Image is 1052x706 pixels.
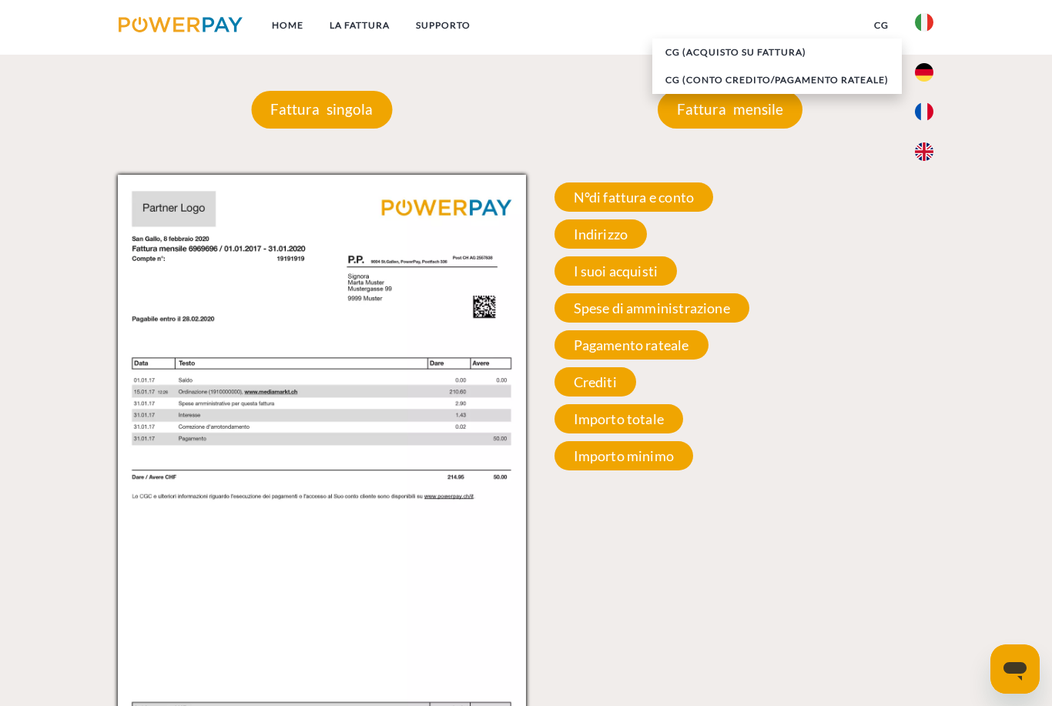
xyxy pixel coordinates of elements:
[861,12,902,39] a: CG
[554,330,709,360] span: Pagamento rateale
[652,38,902,66] a: CG (Acquisto su fattura)
[554,441,694,470] span: Importo minimo
[554,256,678,286] span: I suoi acquisti
[259,12,317,39] a: Home
[990,644,1040,694] iframe: Pulsante per aprire la finestra di messaggistica
[652,66,902,94] a: CG (Conto Credito/Pagamento rateale)
[554,367,636,396] span: Crediti
[317,12,403,39] a: LA FATTURA
[554,404,684,433] span: Importo totale
[554,293,749,323] span: Spese di amministrazione
[915,102,933,121] img: fr
[251,91,392,128] p: Fattura singola
[554,219,648,249] span: Indirizzo
[658,91,802,128] p: Fattura mensile
[915,142,933,161] img: en
[915,63,933,82] img: de
[554,182,714,212] span: N°di fattura e conto
[915,13,933,32] img: it
[403,12,484,39] a: Supporto
[119,17,243,32] img: logo-powerpay.svg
